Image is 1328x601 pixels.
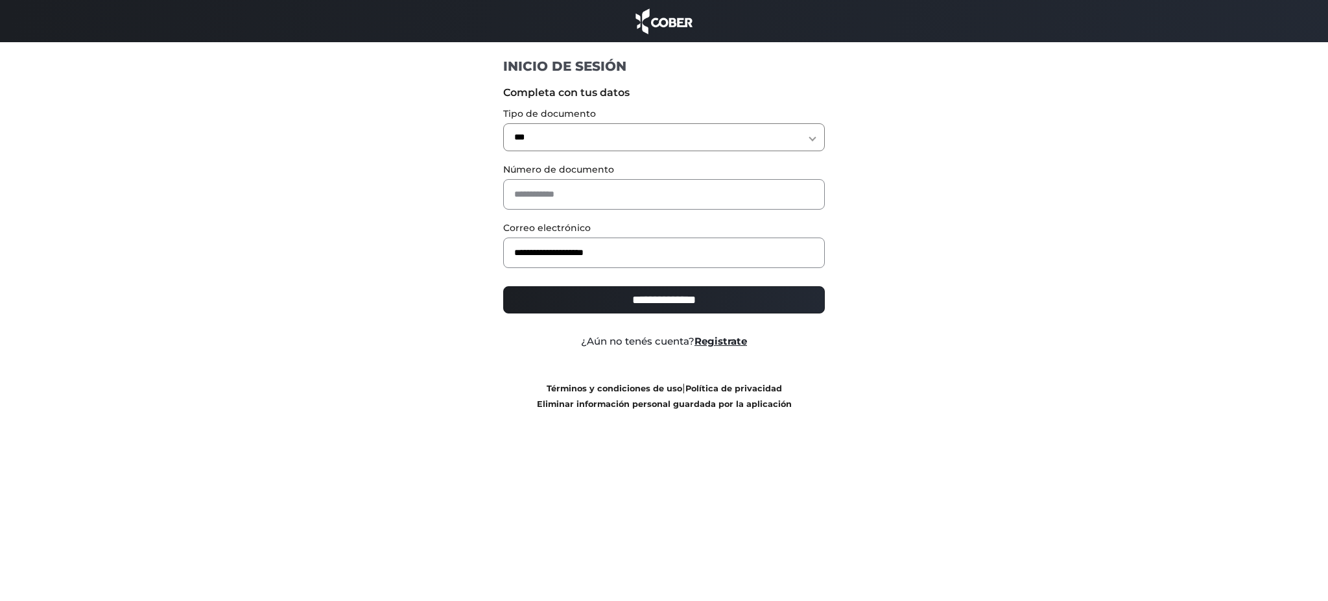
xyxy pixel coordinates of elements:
a: Registrate [694,335,747,347]
div: ¿Aún no tenés cuenta? [493,334,835,349]
label: Correo electrónico [503,221,825,235]
a: Política de privacidad [685,384,782,393]
h1: INICIO DE SESIÓN [503,58,825,75]
label: Número de documento [503,163,825,177]
img: cober_marca.png [632,6,696,36]
a: Términos y condiciones de uso [547,384,682,393]
div: | [493,380,835,411]
label: Tipo de documento [503,107,825,121]
a: Eliminar información personal guardada por la aplicación [537,399,792,409]
label: Completa con tus datos [503,85,825,101]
